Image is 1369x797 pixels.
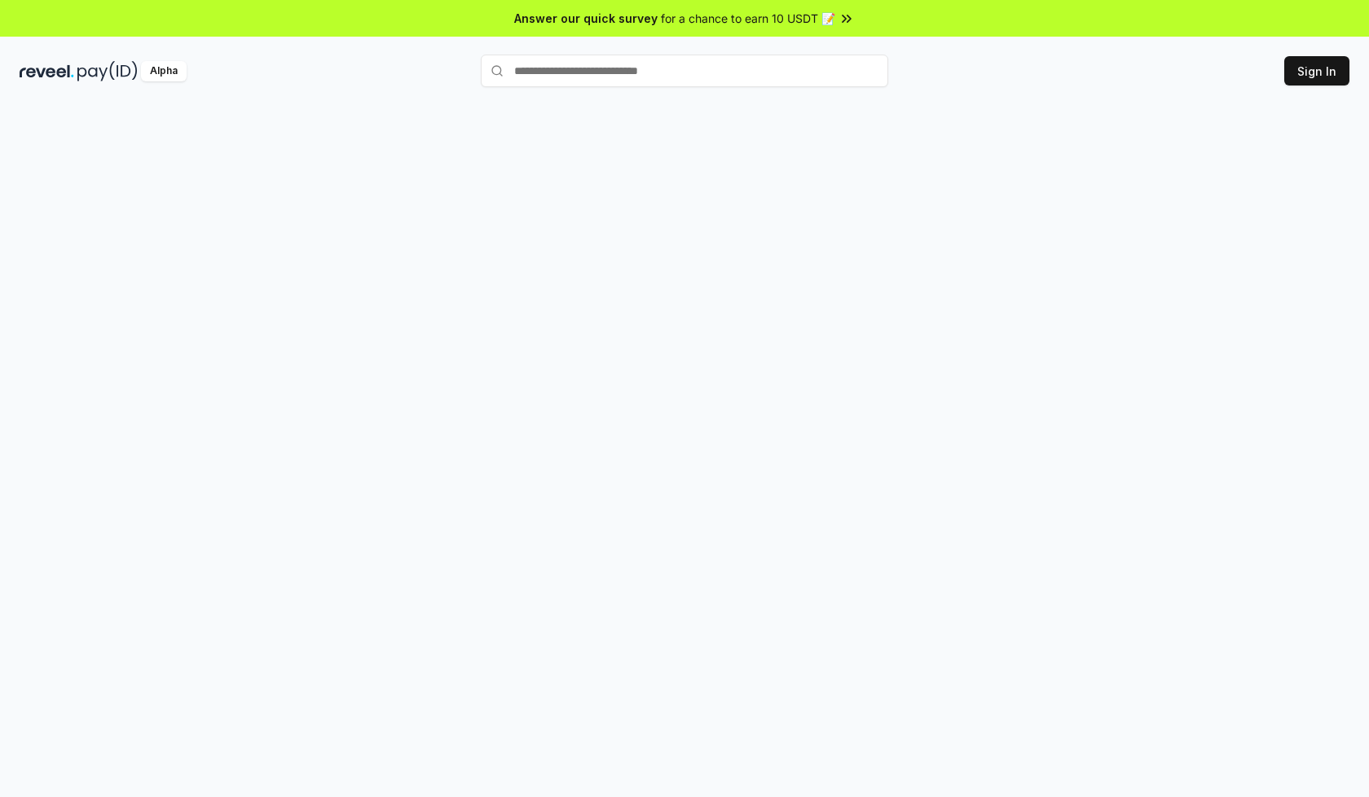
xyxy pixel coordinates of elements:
[514,10,658,27] span: Answer our quick survey
[20,61,74,81] img: reveel_dark
[661,10,835,27] span: for a chance to earn 10 USDT 📝
[141,61,187,81] div: Alpha
[1284,56,1349,85] button: Sign In
[77,61,138,81] img: pay_id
